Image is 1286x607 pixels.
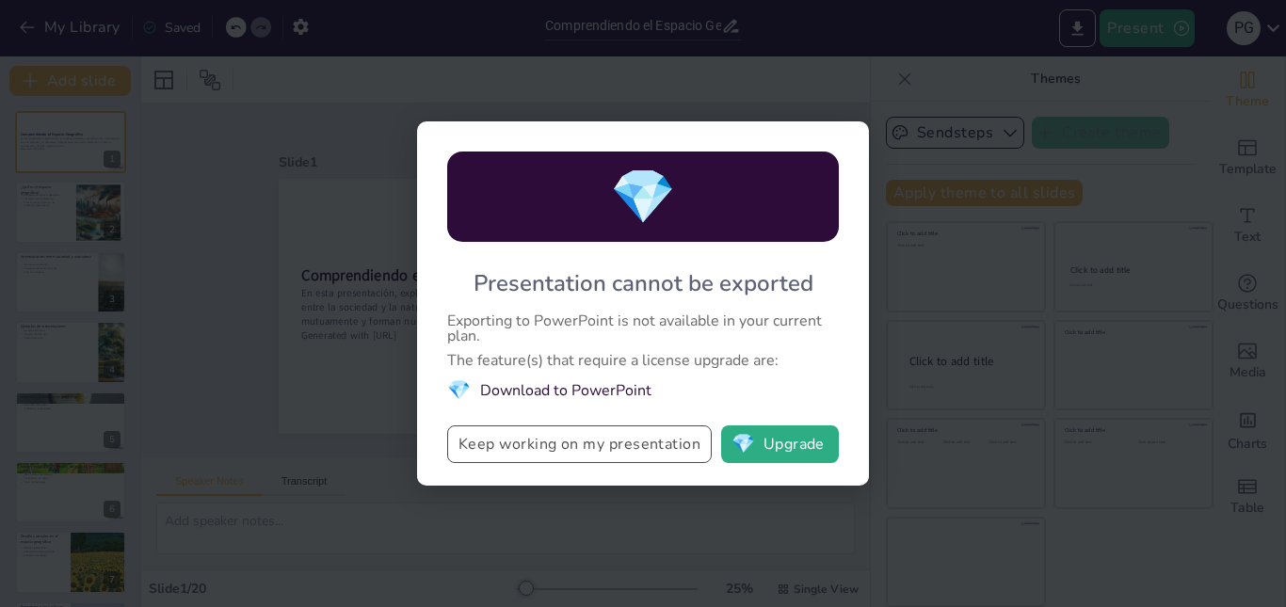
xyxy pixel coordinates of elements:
[731,435,755,454] span: diamond
[474,268,813,298] div: Presentation cannot be exported
[447,377,839,403] li: Download to PowerPoint
[447,353,839,368] div: The feature(s) that require a license upgrade are:
[447,425,712,463] button: Keep working on my presentation
[610,161,676,233] span: diamond
[721,425,839,463] button: diamondUpgrade
[447,313,839,343] div: Exporting to PowerPoint is not available in your current plan.
[447,377,471,403] span: diamond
